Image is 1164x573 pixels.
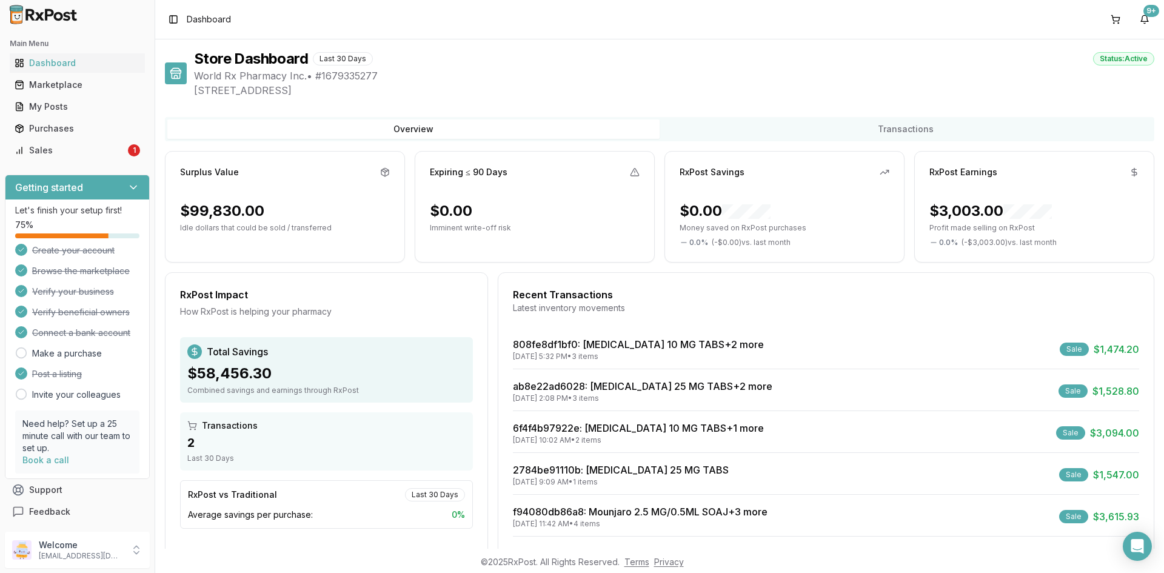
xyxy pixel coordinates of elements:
a: Marketplace [10,74,145,96]
span: ( - $0.00 ) vs. last month [712,238,791,247]
span: [STREET_ADDRESS] [194,83,1154,98]
span: Connect a bank account [32,327,130,339]
button: Purchases [5,119,150,138]
div: Sale [1059,510,1088,523]
p: Let's finish your setup first! [15,204,139,216]
span: Browse the marketplace [32,265,130,277]
span: Total Savings [207,344,268,359]
div: Marketplace [15,79,140,91]
span: Transactions [202,420,258,432]
h1: Store Dashboard [194,49,308,69]
a: Terms [624,557,649,567]
a: 6f4f4b97922e: [MEDICAL_DATA] 10 MG TABS+1 more [513,422,764,434]
span: Create your account [32,244,115,256]
button: Overview [167,119,660,139]
p: Need help? Set up a 25 minute call with our team to set up. [22,418,132,454]
div: $99,830.00 [180,201,264,221]
div: RxPost Savings [680,166,744,178]
div: [DATE] 2:08 PM • 3 items [513,394,772,403]
div: Expiring ≤ 90 Days [430,166,507,178]
nav: breadcrumb [187,13,231,25]
div: [DATE] 10:02 AM • 2 items [513,435,764,445]
div: 9+ [1143,5,1159,17]
button: My Posts [5,97,150,116]
div: $3,003.00 [929,201,1052,221]
span: $1,528.80 [1092,384,1139,398]
a: Make a purchase [32,347,102,360]
span: 0.0 % [689,238,708,247]
div: Purchases [15,122,140,135]
div: Recent Transactions [513,287,1139,302]
a: Purchases [10,118,145,139]
p: Profit made selling on RxPost [929,223,1139,233]
a: ab8e22ad6028: [MEDICAL_DATA] 25 MG TABS+2 more [513,380,772,392]
div: How RxPost is helping your pharmacy [180,306,473,318]
a: Dashboard [10,52,145,74]
div: Sale [1059,384,1088,398]
span: Dashboard [187,13,231,25]
span: $3,094.00 [1090,426,1139,440]
span: $3,615.93 [1093,509,1139,524]
button: Marketplace [5,75,150,95]
button: Sales1 [5,141,150,160]
a: f94080db86a8: Mounjaro 2.5 MG/0.5ML SOAJ+3 more [513,506,768,518]
div: $0.00 [430,201,472,221]
div: RxPost vs Traditional [188,489,277,501]
div: RxPost Earnings [929,166,997,178]
div: Sales [15,144,125,156]
div: [DATE] 9:09 AM • 1 items [513,477,729,487]
div: Sale [1056,426,1085,440]
div: Last 30 Days [405,488,465,501]
div: Last 30 Days [187,454,466,463]
img: RxPost Logo [5,5,82,24]
span: Average savings per purchase: [188,509,313,521]
h3: Getting started [15,180,83,195]
div: $0.00 [680,201,771,221]
div: $58,456.30 [187,364,466,383]
div: Last 30 Days [313,52,373,65]
button: Support [5,479,150,501]
button: Dashboard [5,53,150,73]
div: My Posts [15,101,140,113]
div: 2 [187,434,466,451]
span: $1,547.00 [1093,467,1139,482]
span: Verify your business [32,286,114,298]
span: World Rx Pharmacy Inc. • # 1679335277 [194,69,1154,83]
div: [DATE] 5:32 PM • 3 items [513,352,764,361]
div: RxPost Impact [180,287,473,302]
p: Imminent write-off risk [430,223,640,233]
div: Sale [1059,468,1088,481]
a: Book a call [22,455,69,465]
a: 2784be91110b: [MEDICAL_DATA] 25 MG TABS [513,464,729,476]
span: 0 % [452,509,465,521]
p: [EMAIL_ADDRESS][DOMAIN_NAME] [39,551,123,561]
button: 9+ [1135,10,1154,29]
p: Money saved on RxPost purchases [680,223,889,233]
div: Dashboard [15,57,140,69]
div: Sale [1060,343,1089,356]
h2: Main Menu [10,39,145,49]
span: ( - $3,003.00 ) vs. last month [962,238,1057,247]
a: 808fe8df1bf0: [MEDICAL_DATA] 10 MG TABS+2 more [513,338,764,350]
a: Invite your colleagues [32,389,121,401]
img: User avatar [12,540,32,560]
div: [DATE] 11:42 AM • 4 items [513,519,768,529]
span: 75 % [15,219,33,231]
span: Post a listing [32,368,82,380]
span: Verify beneficial owners [32,306,130,318]
a: Sales1 [10,139,145,161]
div: Status: Active [1093,52,1154,65]
p: Welcome [39,539,123,551]
div: Open Intercom Messenger [1123,532,1152,561]
a: Privacy [654,557,684,567]
p: Idle dollars that could be sold / transferred [180,223,390,233]
button: Transactions [660,119,1152,139]
button: Feedback [5,501,150,523]
div: Surplus Value [180,166,239,178]
span: $1,474.20 [1094,342,1139,357]
div: Latest inventory movements [513,302,1139,314]
span: Feedback [29,506,70,518]
div: 1 [128,144,140,156]
div: Combined savings and earnings through RxPost [187,386,466,395]
a: My Posts [10,96,145,118]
